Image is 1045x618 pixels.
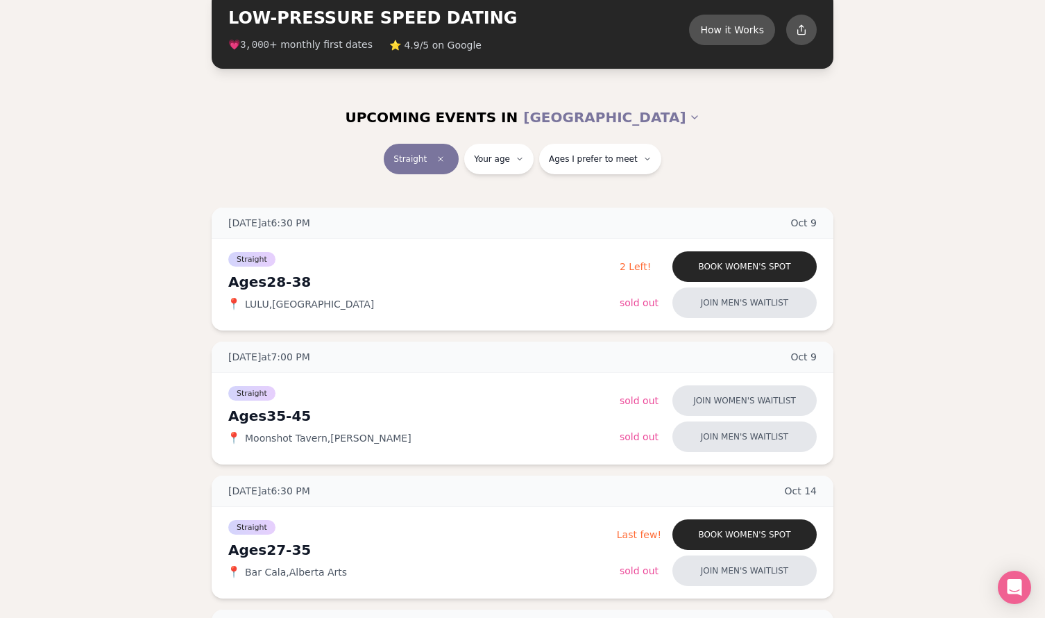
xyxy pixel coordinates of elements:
div: Ages 28-38 [228,272,620,292]
button: [GEOGRAPHIC_DATA] [523,102,699,133]
button: Join men's waitlist [672,421,817,452]
span: 2 Left! [620,261,651,272]
button: How it Works [689,15,775,45]
span: 📍 [228,299,239,310]
span: Last few! [617,529,661,540]
span: [DATE] at 7:00 PM [228,350,310,364]
div: Ages 27-35 [228,540,617,560]
span: Sold Out [620,297,659,308]
span: Sold Out [620,565,659,576]
span: Straight [228,386,275,401]
button: Join men's waitlist [672,556,817,586]
span: 3,000 [240,40,269,51]
span: Straight [228,252,275,267]
span: Straight [228,520,275,535]
span: Moonshot Tavern , [PERSON_NAME] [245,431,411,445]
button: Your age [464,144,534,174]
span: Oct 9 [790,350,817,364]
span: UPCOMING EVENTS IN [345,108,518,127]
span: [DATE] at 6:30 PM [228,484,310,498]
button: StraightClear event type filter [384,144,459,174]
span: [DATE] at 6:30 PM [228,216,310,230]
span: LULU , [GEOGRAPHIC_DATA] [245,297,374,311]
button: Book women's spot [672,251,817,282]
button: Join men's waitlist [672,287,817,318]
span: Oct 9 [790,216,817,230]
span: Straight [393,153,427,165]
span: Sold Out [620,395,659,406]
span: 💗 + monthly first dates [228,37,373,52]
span: Bar Cala , Alberta Arts [245,565,347,579]
button: Book women's spot [672,519,817,550]
button: Join women's waitlist [672,385,817,416]
h2: LOW-PRESSURE SPEED DATING [228,7,689,29]
div: Ages 35-45 [228,406,620,426]
span: 📍 [228,567,239,578]
span: Oct 14 [785,484,817,498]
button: Ages I prefer to meet [539,144,661,174]
span: Clear event type filter [432,151,449,167]
span: ⭐ 4.9/5 on Google [389,38,482,52]
span: Ages I prefer to meet [549,153,638,165]
span: 📍 [228,433,239,444]
span: Your age [474,153,510,165]
span: Sold Out [620,431,659,442]
div: Open Intercom Messenger [998,571,1031,604]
